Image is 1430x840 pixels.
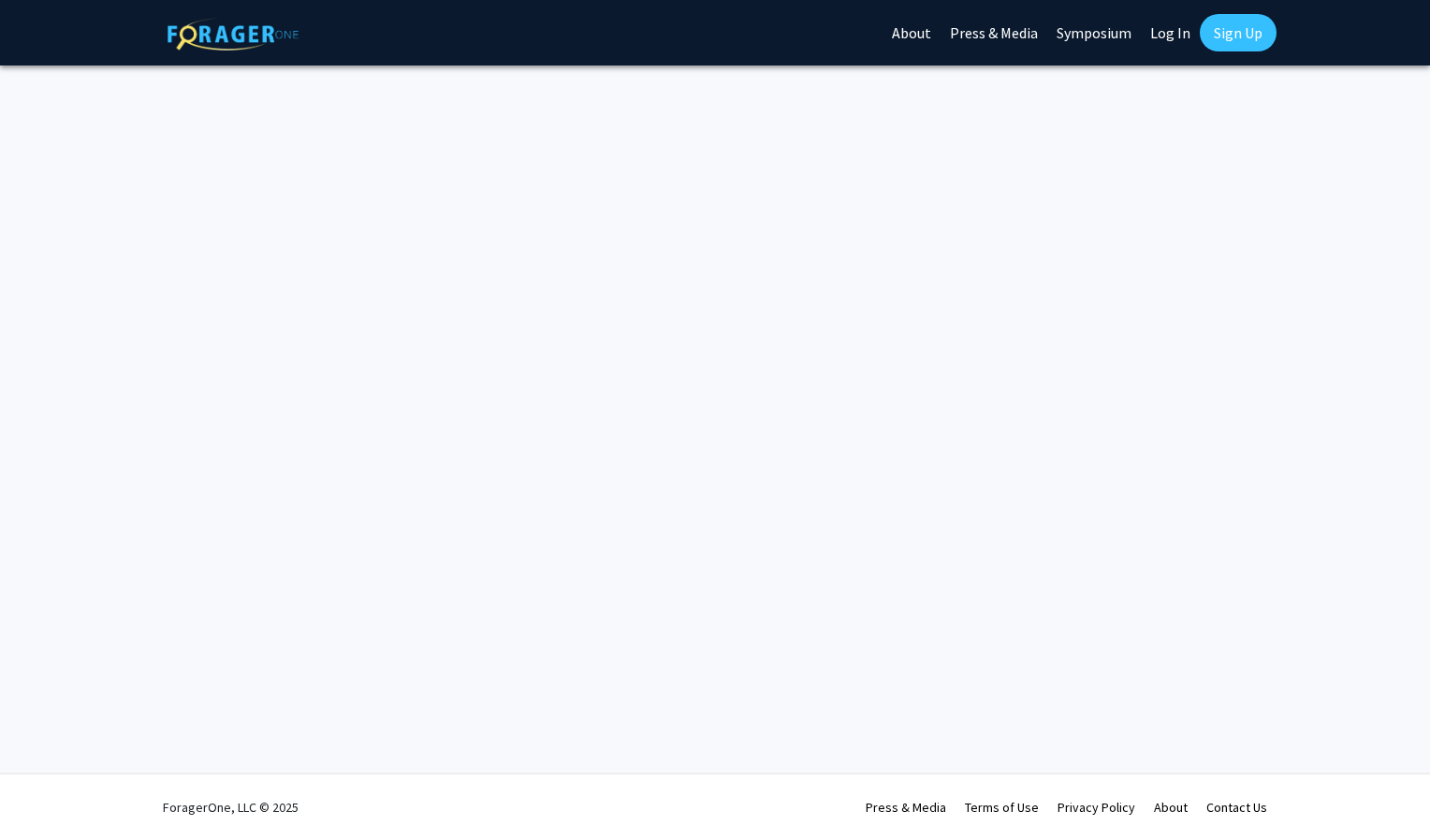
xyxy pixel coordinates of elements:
[1154,799,1188,816] a: About
[1058,799,1135,816] a: Privacy Policy
[866,799,946,816] a: Press & Media
[1200,14,1277,51] a: Sign Up
[1206,799,1267,816] a: Contact Us
[965,799,1039,816] a: Terms of Use
[168,18,299,51] img: ForagerOne Logo
[163,775,299,840] div: ForagerOne, LLC © 2025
